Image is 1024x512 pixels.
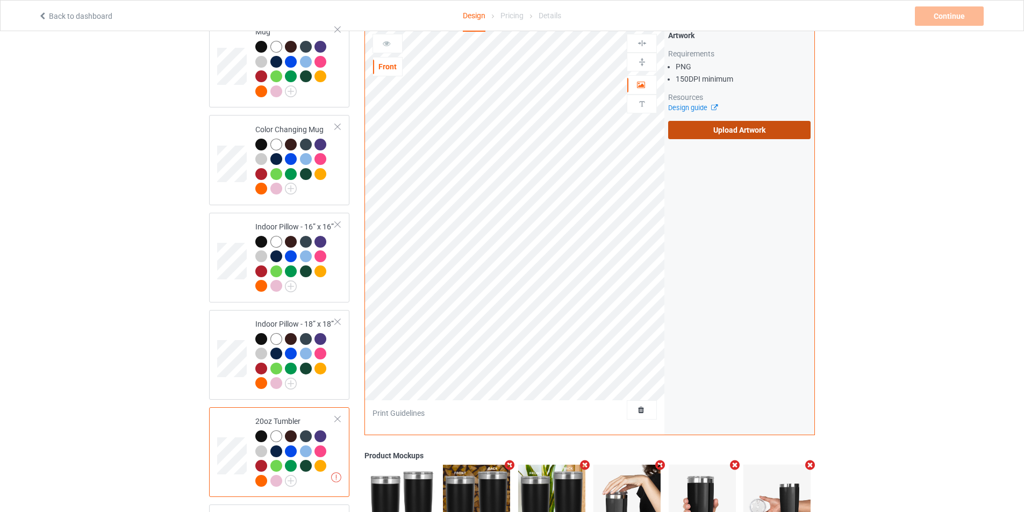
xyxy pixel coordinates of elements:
div: Indoor Pillow - 16” x 16” [209,213,349,302]
div: Color Changing Mug [255,124,335,194]
img: svg+xml;base64,PD94bWwgdmVyc2lvbj0iMS4wIiBlbmNvZGluZz0iVVRGLTgiPz4KPHN2ZyB3aWR0aD0iMjJweCIgaGVpZ2... [285,378,297,390]
img: svg%3E%0A [637,57,647,67]
div: Mug [255,26,335,96]
div: Print Guidelines [373,408,425,419]
img: svg+xml;base64,PD94bWwgdmVyc2lvbj0iMS4wIiBlbmNvZGluZz0iVVRGLTgiPz4KPHN2ZyB3aWR0aD0iMjJweCIgaGVpZ2... [285,475,297,487]
div: 20oz Tumbler [255,416,335,486]
div: Product Mockups [364,450,815,461]
img: svg+xml;base64,PD94bWwgdmVyc2lvbj0iMS4wIiBlbmNvZGluZz0iVVRGLTgiPz4KPHN2ZyB3aWR0aD0iMjJweCIgaGVpZ2... [285,183,297,194]
i: Remove mockup [728,460,742,471]
a: Design guide [668,104,717,112]
div: Front [373,61,402,72]
div: Color Changing Mug [209,115,349,205]
li: 150 DPI minimum [676,74,811,84]
a: Back to dashboard [38,12,112,20]
div: Pricing [500,1,524,31]
i: Remove mockup [578,460,592,471]
i: Remove mockup [653,460,667,471]
img: exclamation icon [331,472,341,482]
div: Details [539,1,561,31]
li: PNG [676,61,811,72]
div: Design [463,1,485,32]
div: Indoor Pillow - 16” x 16” [255,221,335,291]
img: svg%3E%0A [637,99,647,109]
div: Mug [209,18,349,107]
div: Indoor Pillow - 18” x 18” [209,310,349,400]
img: svg+xml;base64,PD94bWwgdmVyc2lvbj0iMS4wIiBlbmNvZGluZz0iVVRGLTgiPz4KPHN2ZyB3aWR0aD0iMjJweCIgaGVpZ2... [285,280,297,292]
label: Upload Artwork [668,121,811,139]
div: 20oz Tumbler [209,407,349,497]
i: Remove mockup [503,460,517,471]
img: svg+xml;base64,PD94bWwgdmVyc2lvbj0iMS4wIiBlbmNvZGluZz0iVVRGLTgiPz4KPHN2ZyB3aWR0aD0iMjJweCIgaGVpZ2... [285,85,297,97]
div: Artwork [668,30,811,41]
i: Remove mockup [804,460,817,471]
div: Resources [668,92,811,103]
div: Indoor Pillow - 18” x 18” [255,319,335,388]
img: svg%3E%0A [637,38,647,48]
div: Requirements [668,48,811,59]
